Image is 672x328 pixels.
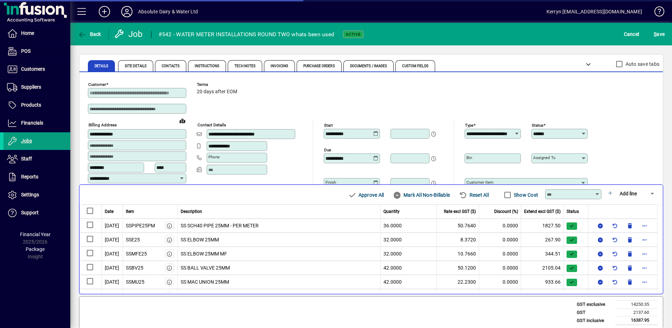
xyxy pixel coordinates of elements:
[20,232,51,237] span: Financial Year
[521,261,564,275] td: 2105.04
[512,191,538,198] label: Show Cost
[654,31,657,37] span: S
[21,48,31,54] span: POS
[116,5,138,18] button: Profile
[234,64,256,68] span: Tech Notes
[547,6,642,17] div: Kerryn [EMAIL_ADDRESS][DOMAIN_NAME]
[521,289,564,303] td: 396.40
[178,275,381,289] td: SS MAC UNION 25MM
[479,261,521,275] td: 0.0000
[4,186,70,204] a: Settings
[479,247,521,261] td: 0.0000
[524,208,561,215] span: Extend excl GST ($)
[479,289,521,303] td: 0.0000
[466,180,493,185] mat-label: Customer Item
[479,219,521,233] td: 0.0000
[178,289,381,303] td: SS SOCKET 25MM
[4,114,70,132] a: Financials
[197,82,239,87] span: Terms
[521,219,564,233] td: 1827.50
[444,208,476,215] span: Rate excl GST ($)
[126,208,134,215] span: Item
[383,208,400,215] span: Quantity
[21,192,39,197] span: Settings
[21,66,45,72] span: Customers
[639,290,650,302] button: More options
[324,147,331,152] mat-label: Due
[271,64,288,68] span: Invoicing
[88,82,106,87] mat-label: Customer
[639,220,650,231] button: More options
[393,189,450,201] span: Mark All Non-Billable
[624,61,660,68] label: Auto save tabs
[162,64,180,68] span: Contacts
[437,233,479,247] td: 8.3720
[138,6,198,17] div: Absolute Dairy & Water Ltd
[381,219,437,233] td: 36.0000
[4,25,70,42] a: Home
[381,275,437,289] td: 42.0000
[624,29,639,40] span: Cancel
[437,247,479,261] td: 10.7660
[76,28,103,40] button: Back
[402,64,428,68] span: Custom Fields
[381,289,437,303] td: 39.0000
[437,219,479,233] td: 50.7640
[615,301,658,309] td: 14250.35
[649,1,663,24] a: Knowledge Base
[102,275,123,289] td: [DATE]
[197,89,237,95] span: 20 days after EOM
[21,156,32,162] span: Staff
[4,96,70,114] a: Products
[345,189,387,201] button: Approve All
[615,316,658,325] td: 16387.95
[456,189,492,201] button: Reset All
[95,64,108,68] span: Details
[4,204,70,222] a: Support
[381,233,437,247] td: 32.0000
[303,64,335,68] span: Purchase Orders
[350,64,387,68] span: Documents / Images
[325,180,336,185] mat-label: Finish
[567,208,579,215] span: Status
[102,233,123,247] td: [DATE]
[573,316,615,325] td: GST inclusive
[390,189,453,201] button: Mark All Non-Billable
[195,64,219,68] span: Instructions
[639,276,650,288] button: More options
[465,123,473,128] mat-label: Type
[125,64,147,68] span: Site Details
[381,247,437,261] td: 32.0000
[521,233,564,247] td: 267.90
[459,189,489,201] span: Reset All
[532,123,543,128] mat-label: Status
[573,301,615,309] td: GST exclusive
[181,208,202,215] span: Description
[102,219,123,233] td: [DATE]
[479,233,521,247] td: 0.0000
[26,246,45,252] span: Package
[533,155,556,160] mat-label: Assigned to
[479,275,521,289] td: 0.0000
[652,28,666,40] button: Save
[346,32,361,37] span: Active
[21,210,39,215] span: Support
[4,78,70,96] a: Suppliers
[4,43,70,60] a: POS
[102,247,123,261] td: [DATE]
[437,275,479,289] td: 22.2300
[4,168,70,186] a: Reports
[622,28,641,40] button: Cancel
[654,29,665,40] span: ave
[126,264,143,272] div: SSBV25
[494,208,518,215] span: Discount (%)
[102,261,123,275] td: [DATE]
[521,247,564,261] td: 344.51
[4,150,70,168] a: Staff
[21,30,34,36] span: Home
[639,248,650,259] button: More options
[4,61,70,78] a: Customers
[21,138,32,144] span: Jobs
[178,261,381,275] td: SS BALL VALVE 25MM
[639,262,650,273] button: More options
